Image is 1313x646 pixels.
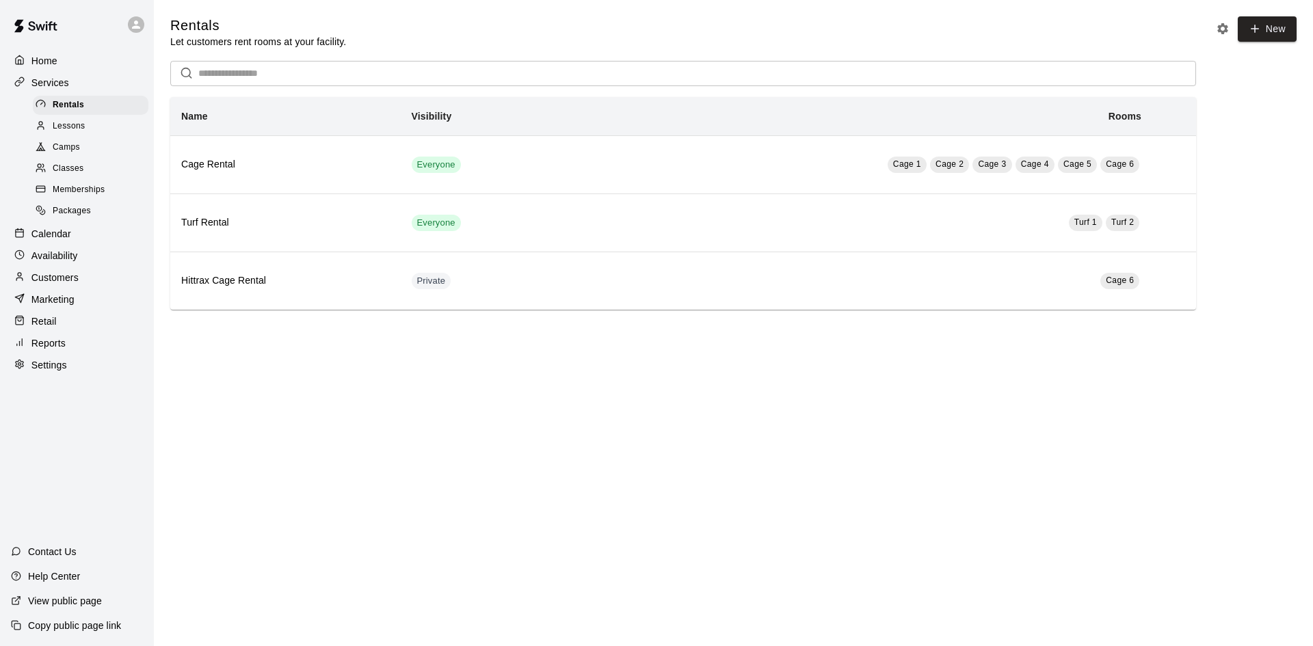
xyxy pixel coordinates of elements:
[11,355,143,375] a: Settings
[31,249,78,263] p: Availability
[53,120,85,133] span: Lessons
[33,117,148,136] div: Lessons
[1111,217,1134,227] span: Turf 2
[33,180,154,201] a: Memberships
[1074,217,1097,227] span: Turf 1
[11,245,143,266] a: Availability
[181,215,390,230] h6: Turf Rental
[170,35,346,49] p: Let customers rent rooms at your facility.
[33,201,154,222] a: Packages
[33,159,148,178] div: Classes
[31,76,69,90] p: Services
[893,159,921,169] span: Cage 1
[33,137,154,159] a: Camps
[33,96,148,115] div: Rentals
[1063,159,1091,169] span: Cage 5
[33,116,154,137] a: Lessons
[28,594,102,608] p: View public page
[412,215,461,231] div: This service is visible to all of your customers
[11,224,143,244] a: Calendar
[11,311,143,332] a: Retail
[412,273,451,289] div: This service is hidden, and can only be accessed via a direct link
[53,183,105,197] span: Memberships
[31,293,75,306] p: Marketing
[31,336,66,350] p: Reports
[1106,159,1134,169] span: Cage 6
[33,159,154,180] a: Classes
[11,289,143,310] a: Marketing
[936,159,964,169] span: Cage 2
[31,314,57,328] p: Retail
[412,111,452,122] b: Visibility
[1106,275,1134,285] span: Cage 6
[1021,159,1049,169] span: Cage 4
[11,72,143,93] a: Services
[53,141,80,154] span: Camps
[53,162,83,176] span: Classes
[31,358,67,372] p: Settings
[11,267,143,288] a: Customers
[11,333,143,353] a: Reports
[1212,18,1233,39] button: Rental settings
[181,157,390,172] h6: Cage Rental
[33,138,148,157] div: Camps
[28,569,80,583] p: Help Center
[170,97,1196,310] table: simple table
[181,273,390,288] h6: Hittrax Cage Rental
[33,202,148,221] div: Packages
[53,204,91,218] span: Packages
[412,217,461,230] span: Everyone
[11,51,143,71] a: Home
[33,180,148,200] div: Memberships
[31,227,71,241] p: Calendar
[28,545,77,558] p: Contact Us
[33,94,154,116] a: Rentals
[181,111,208,122] b: Name
[31,271,79,284] p: Customers
[978,159,1006,169] span: Cage 3
[31,54,57,68] p: Home
[412,275,451,288] span: Private
[28,619,121,632] p: Copy public page link
[170,16,346,35] h5: Rentals
[412,157,461,173] div: This service is visible to all of your customers
[412,159,461,172] span: Everyone
[1238,16,1297,42] a: New
[53,98,84,112] span: Rentals
[1109,111,1141,122] b: Rooms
